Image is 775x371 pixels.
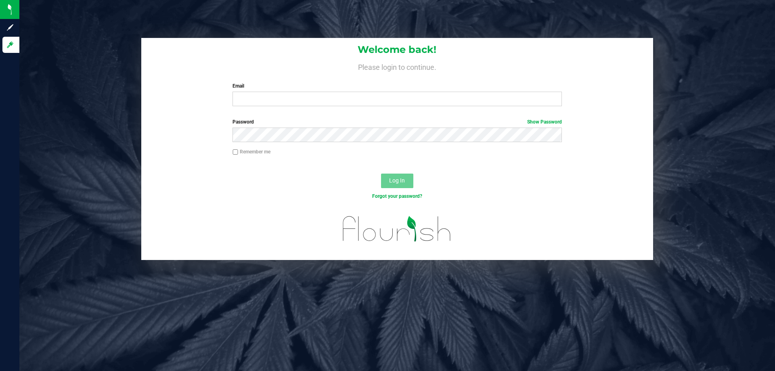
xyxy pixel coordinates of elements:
[141,61,653,71] h4: Please login to continue.
[232,148,270,155] label: Remember me
[6,41,14,49] inline-svg: Log in
[141,44,653,55] h1: Welcome back!
[389,177,405,184] span: Log In
[6,23,14,31] inline-svg: Sign up
[232,149,238,155] input: Remember me
[527,119,562,125] a: Show Password
[372,193,422,199] a: Forgot your password?
[232,82,561,90] label: Email
[232,119,254,125] span: Password
[381,174,413,188] button: Log In
[333,208,461,249] img: flourish_logo.svg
